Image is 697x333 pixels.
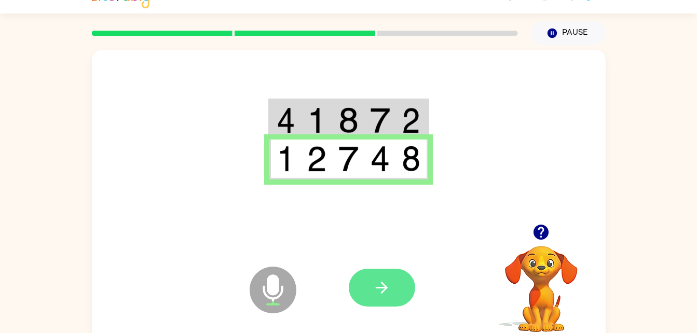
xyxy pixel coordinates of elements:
[277,146,295,172] img: 1
[277,107,295,133] img: 4
[402,146,420,172] img: 8
[402,107,420,133] img: 2
[530,21,606,45] button: Pause
[338,107,358,133] img: 8
[370,146,390,172] img: 4
[307,146,326,172] img: 2
[307,107,326,133] img: 1
[370,107,390,133] img: 7
[338,146,358,172] img: 7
